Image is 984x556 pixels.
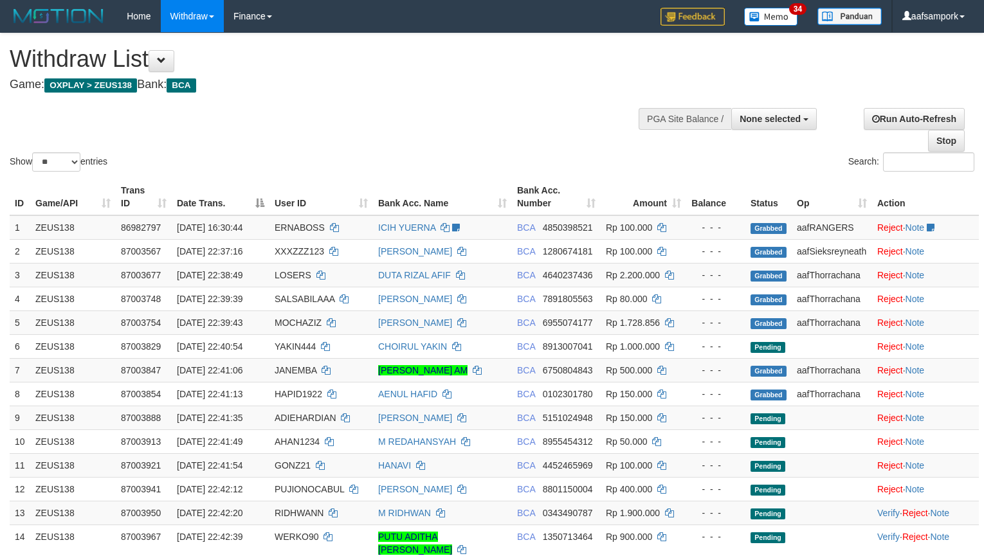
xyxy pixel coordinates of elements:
span: Pending [751,437,785,448]
td: ZEUS138 [30,382,116,406]
th: User ID: activate to sort column ascending [269,179,373,215]
th: Bank Acc. Name: activate to sort column ascending [373,179,512,215]
td: 8 [10,382,30,406]
span: [DATE] 22:42:20 [177,508,242,518]
span: Pending [751,532,785,543]
a: Note [906,460,925,471]
span: [DATE] 22:38:49 [177,270,242,280]
a: Reject [877,436,903,447]
span: Copy 0102301780 to clipboard [543,389,593,399]
span: BCA [167,78,196,93]
td: ZEUS138 [30,477,116,501]
span: Rp 100.000 [606,460,652,471]
span: BCA [517,532,535,542]
span: Rp 100.000 [606,246,652,256]
div: - - - [691,435,740,448]
span: 87003941 [121,484,161,494]
span: 87003950 [121,508,161,518]
span: BCA [517,413,535,423]
label: Search: [848,152,974,172]
a: [PERSON_NAME] AM [378,365,468,375]
td: ZEUS138 [30,239,116,263]
span: Grabbed [751,318,787,329]
th: Date Trans.: activate to sort column descending [172,179,269,215]
span: Copy 4452465969 to clipboard [543,460,593,471]
th: Action [872,179,979,215]
a: Reject [877,246,903,256]
a: [PERSON_NAME] [378,484,452,494]
td: ZEUS138 [30,263,116,287]
td: ZEUS138 [30,501,116,525]
td: ZEUS138 [30,310,116,334]
a: Reject [877,365,903,375]
span: [DATE] 22:41:06 [177,365,242,375]
a: Note [906,318,925,328]
div: - - - [691,221,740,234]
td: 12 [10,477,30,501]
span: [DATE] 22:41:35 [177,413,242,423]
span: Rp 900.000 [606,532,652,542]
span: [DATE] 22:41:13 [177,389,242,399]
span: [DATE] 22:39:39 [177,294,242,304]
span: 87003913 [121,436,161,447]
td: aafThorrachana [792,287,872,310]
span: AHAN1234 [275,436,320,447]
td: aafThorrachana [792,382,872,406]
a: Note [906,270,925,280]
td: · [872,429,979,453]
div: - - - [691,411,740,424]
td: · [872,263,979,287]
td: 5 [10,310,30,334]
span: 87003967 [121,532,161,542]
span: BCA [517,270,535,280]
a: Verify [877,532,900,542]
div: - - - [691,245,740,258]
span: BCA [517,246,535,256]
a: AENUL HAFID [378,389,437,399]
a: [PERSON_NAME] [378,294,452,304]
span: BCA [517,294,535,304]
span: GONZ21 [275,460,311,471]
span: BCA [517,484,535,494]
img: Feedback.jpg [661,8,725,26]
span: Pending [751,461,785,472]
span: Grabbed [751,366,787,377]
td: 2 [10,239,30,263]
span: 86982797 [121,222,161,233]
span: Rp 2.200.000 [606,270,660,280]
h1: Withdraw List [10,46,643,72]
a: Note [906,246,925,256]
span: Rp 500.000 [606,365,652,375]
a: PUTU ADITHA [PERSON_NAME] [378,532,452,555]
a: [PERSON_NAME] [378,246,452,256]
td: ZEUS138 [30,406,116,429]
a: Reject [877,484,903,494]
span: MOCHAZIZ [275,318,322,328]
span: BCA [517,460,535,471]
th: Status [745,179,792,215]
span: Copy 7891805563 to clipboard [543,294,593,304]
td: · [872,453,979,477]
td: · [872,334,979,358]
span: Pending [751,485,785,496]
a: Reject [877,341,903,352]
a: ICIH YUERNA [378,222,435,233]
td: aafThorrachana [792,310,872,334]
span: [DATE] 22:41:54 [177,460,242,471]
td: · [872,477,979,501]
a: Reject [877,318,903,328]
span: 87003567 [121,246,161,256]
a: DUTA RIZAL AFIF [378,270,451,280]
a: Note [906,413,925,423]
a: HANAVI [378,460,411,471]
a: [PERSON_NAME] [378,318,452,328]
span: JANEMBA [275,365,316,375]
a: Reject [877,294,903,304]
span: BCA [517,389,535,399]
div: PGA Site Balance / [639,108,731,130]
span: 87003829 [121,341,161,352]
span: Rp 80.000 [606,294,648,304]
span: 87003888 [121,413,161,423]
span: 87003677 [121,270,161,280]
a: Note [906,389,925,399]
